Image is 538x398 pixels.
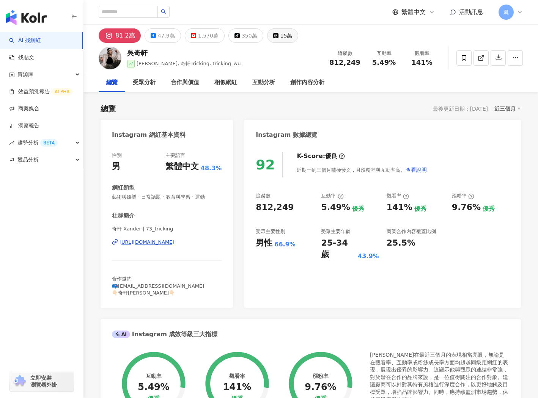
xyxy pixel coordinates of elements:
[99,47,121,69] img: KOL Avatar
[452,193,474,199] div: 漲粉率
[452,202,481,213] div: 9.76%
[280,30,293,41] div: 15萬
[321,237,356,261] div: 25-34 歲
[137,61,241,66] span: [PERSON_NAME], 奇軒Tricking, tricking_wu
[6,10,47,25] img: logo
[305,382,336,393] div: 9.76%
[17,66,33,83] span: 資源庫
[9,122,39,130] a: 洞察報告
[12,375,27,387] img: chrome extension
[138,382,169,393] div: 5.49%
[30,374,57,388] span: 立即安裝 瀏覽器外掛
[325,152,337,160] div: 優良
[112,226,222,232] span: 奇軒 Xander | 73_tricking
[133,78,156,87] div: 受眾分析
[372,59,396,66] span: 5.49%
[201,164,222,172] span: 48.3%
[256,202,294,213] div: 812,249
[256,157,275,172] div: 92
[165,161,199,172] div: 繁體中文
[411,59,433,66] span: 141%
[459,8,483,16] span: 活動訊息
[112,212,135,220] div: 社群簡介
[433,106,488,112] div: 最後更新日期：[DATE]
[112,161,120,172] div: 男
[297,152,345,160] div: K-Score :
[387,237,415,249] div: 25.5%
[9,54,34,61] a: 找貼文
[414,205,426,213] div: 優秀
[406,167,427,173] span: 查看說明
[358,252,379,260] div: 43.9%
[321,202,350,213] div: 5.49%
[387,202,412,213] div: 141%
[223,382,251,393] div: 141%
[112,330,217,338] div: Instagram 成效等級三大指標
[161,9,166,14] span: search
[370,50,398,57] div: 互動率
[297,162,427,177] div: 近期一到三個月積極發文，且漲粉率與互動率高。
[112,239,222,246] a: [URL][DOMAIN_NAME]
[158,30,175,41] div: 47.9萬
[401,8,426,16] span: 繁體中文
[267,28,299,43] button: 15萬
[120,239,175,246] div: [URL][DOMAIN_NAME]
[352,205,364,213] div: 優秀
[321,228,351,235] div: 受眾主要年齡
[321,193,343,199] div: 互動率
[256,193,271,199] div: 追蹤數
[242,30,257,41] div: 350萬
[112,331,130,338] div: AI
[40,139,58,147] div: BETA
[10,371,74,392] a: chrome extension立即安裝 瀏覽器外掛
[329,50,360,57] div: 追蹤數
[483,205,495,213] div: 優秀
[256,237,272,249] div: 男性
[405,162,427,177] button: 查看說明
[185,28,225,43] button: 1,570萬
[145,28,181,43] button: 47.9萬
[387,193,409,199] div: 觀看率
[256,228,285,235] div: 受眾主要性別
[198,30,219,41] div: 1,570萬
[407,50,436,57] div: 觀看率
[112,194,222,201] span: 藝術與娛樂 · 日常話題 · 教育與學習 · 運動
[165,152,185,159] div: 主要語言
[171,78,199,87] div: 合作與價值
[9,88,72,96] a: 效益預測報告ALPHA
[112,152,122,159] div: 性別
[229,373,245,379] div: 觀看率
[252,78,275,87] div: 互動分析
[115,30,135,41] div: 81.2萬
[112,131,186,139] div: Instagram 網紅基本資料
[274,240,296,249] div: 66.9%
[9,140,14,146] span: rise
[329,58,360,66] span: 812,249
[228,28,263,43] button: 350萬
[112,276,204,295] span: 合作邀約 📪[EMAIL_ADDRESS][DOMAIN_NAME] 👇🏻奇軒[PERSON_NAME]👇🏻
[112,184,135,192] div: 網紅類型
[290,78,324,87] div: 創作內容分析
[127,48,241,58] div: 吳奇軒
[17,151,39,168] span: 競品分析
[9,37,41,44] a: searchAI 找網紅
[503,8,509,16] span: 凱
[256,131,317,139] div: Instagram 數據總覽
[313,373,329,379] div: 漲粉率
[9,105,39,113] a: 商案媒合
[494,104,521,114] div: 近三個月
[146,373,162,379] div: 互動率
[101,103,116,114] div: 總覽
[106,78,118,87] div: 總覽
[214,78,237,87] div: 相似網紅
[387,228,436,235] div: 商業合作內容覆蓋比例
[99,28,141,43] button: 81.2萬
[17,134,58,151] span: 趨勢分析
